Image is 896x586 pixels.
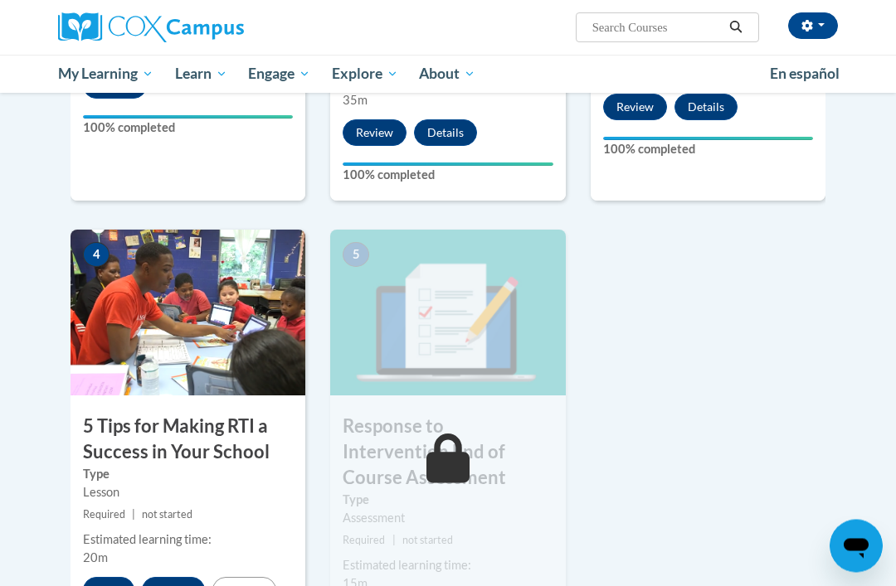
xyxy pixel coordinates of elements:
[83,484,293,502] div: Lesson
[343,492,553,510] label: Type
[83,119,293,138] label: 100% completed
[343,510,553,528] div: Assessment
[164,55,238,93] a: Learn
[47,55,164,93] a: My Learning
[788,12,838,39] button: Account Settings
[83,509,125,521] span: Required
[175,64,227,84] span: Learn
[343,535,385,547] span: Required
[402,535,453,547] span: not started
[330,230,565,396] img: Course Image
[58,12,301,42] a: Cox Campus
[58,12,244,42] img: Cox Campus
[46,55,850,93] div: Main menu
[83,551,108,565] span: 20m
[83,243,110,268] span: 4
[321,55,409,93] a: Explore
[83,466,293,484] label: Type
[603,94,667,121] button: Review
[142,509,192,521] span: not started
[58,64,153,84] span: My Learning
[830,520,883,573] iframe: Button to launch messaging window
[419,64,475,84] span: About
[71,414,305,466] h3: 5 Tips for Making RTI a Success in Your School
[723,17,748,37] button: Search
[759,56,850,91] a: En español
[332,64,398,84] span: Explore
[343,94,368,108] span: 35m
[603,138,813,141] div: Your progress
[414,120,477,147] button: Details
[343,163,553,167] div: Your progress
[674,94,738,121] button: Details
[83,531,293,550] div: Estimated learning time:
[343,120,407,147] button: Review
[591,17,723,37] input: Search Courses
[83,116,293,119] div: Your progress
[343,557,553,575] div: Estimated learning time:
[330,414,565,491] h3: Response to Intervention End of Course Assessment
[343,167,553,185] label: 100% completed
[392,535,396,547] span: |
[248,64,310,84] span: Engage
[71,230,305,396] img: Course Image
[237,55,321,93] a: Engage
[343,243,369,268] span: 5
[770,65,840,82] span: En español
[603,141,813,159] label: 100% completed
[409,55,487,93] a: About
[132,509,135,521] span: |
